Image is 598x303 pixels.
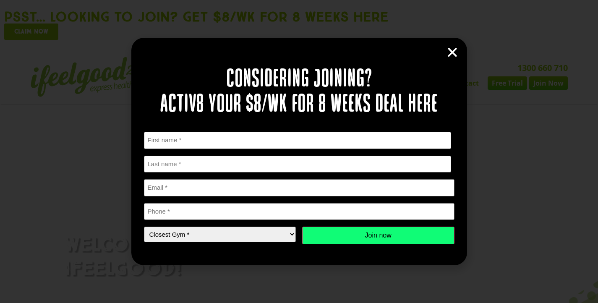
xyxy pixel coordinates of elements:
[302,227,454,244] input: Join now
[144,67,454,118] h2: Considering joining? Activ8 your $8/wk for 8 weeks deal here
[446,46,459,59] a: Close
[144,203,454,220] input: Phone *
[144,179,454,196] input: Email *
[144,132,452,149] input: First name *
[144,156,452,173] input: Last name *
